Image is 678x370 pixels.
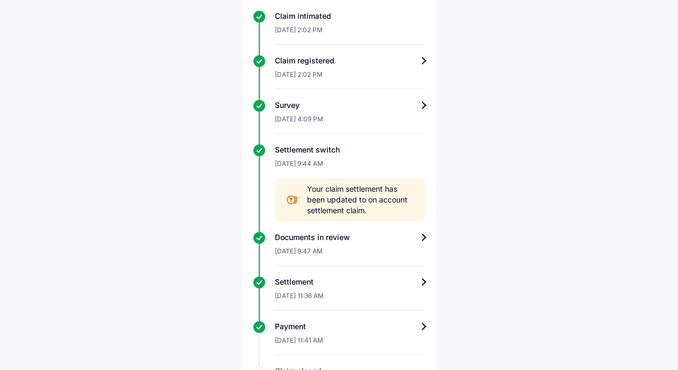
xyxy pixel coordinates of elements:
[275,287,425,310] div: [DATE] 11:36 AM
[275,155,425,178] div: [DATE] 9:44 AM
[275,21,425,45] div: [DATE] 2:02 PM
[275,144,425,155] div: Settlement switch
[275,277,425,287] div: Settlement
[275,66,425,89] div: [DATE] 2:02 PM
[275,232,425,243] div: Documents in review
[275,100,425,111] div: Survey
[275,11,425,21] div: Claim intimated
[275,243,425,266] div: [DATE] 9:47 AM
[275,321,425,332] div: Payment
[307,184,414,216] span: Your claim settlement has been updated to on account settlement claim.
[275,111,425,134] div: [DATE] 4:09 PM
[275,55,425,66] div: Claim registered
[275,332,425,355] div: [DATE] 11:41 AM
